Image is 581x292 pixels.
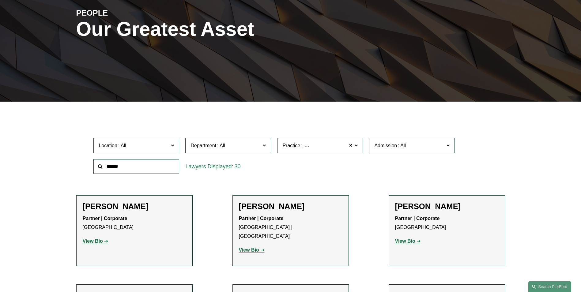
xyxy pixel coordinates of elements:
[83,216,127,221] strong: Partner | Corporate
[83,238,103,244] strong: View Bio
[239,247,265,253] a: View Bio
[191,143,216,148] span: Department
[99,143,117,148] span: Location
[239,216,284,221] strong: Partner | Corporate
[83,238,108,244] a: View Bio
[395,238,421,244] a: View Bio
[239,214,342,241] p: [GEOGRAPHIC_DATA] | [GEOGRAPHIC_DATA]
[395,238,415,244] strong: View Bio
[83,202,186,211] h2: [PERSON_NAME]
[76,18,362,40] h1: Our Greatest Asset
[282,143,300,148] span: Practice
[239,247,259,253] strong: View Bio
[234,163,240,170] span: 30
[374,143,397,148] span: Admission
[76,8,183,18] h4: PEOPLE
[395,214,499,232] p: [GEOGRAPHIC_DATA]
[528,281,571,292] a: Search this site
[395,216,440,221] strong: Partner | Corporate
[395,202,499,211] h2: [PERSON_NAME]
[304,142,351,150] span: Emerging Companies
[83,214,186,232] p: [GEOGRAPHIC_DATA]
[239,202,342,211] h2: [PERSON_NAME]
